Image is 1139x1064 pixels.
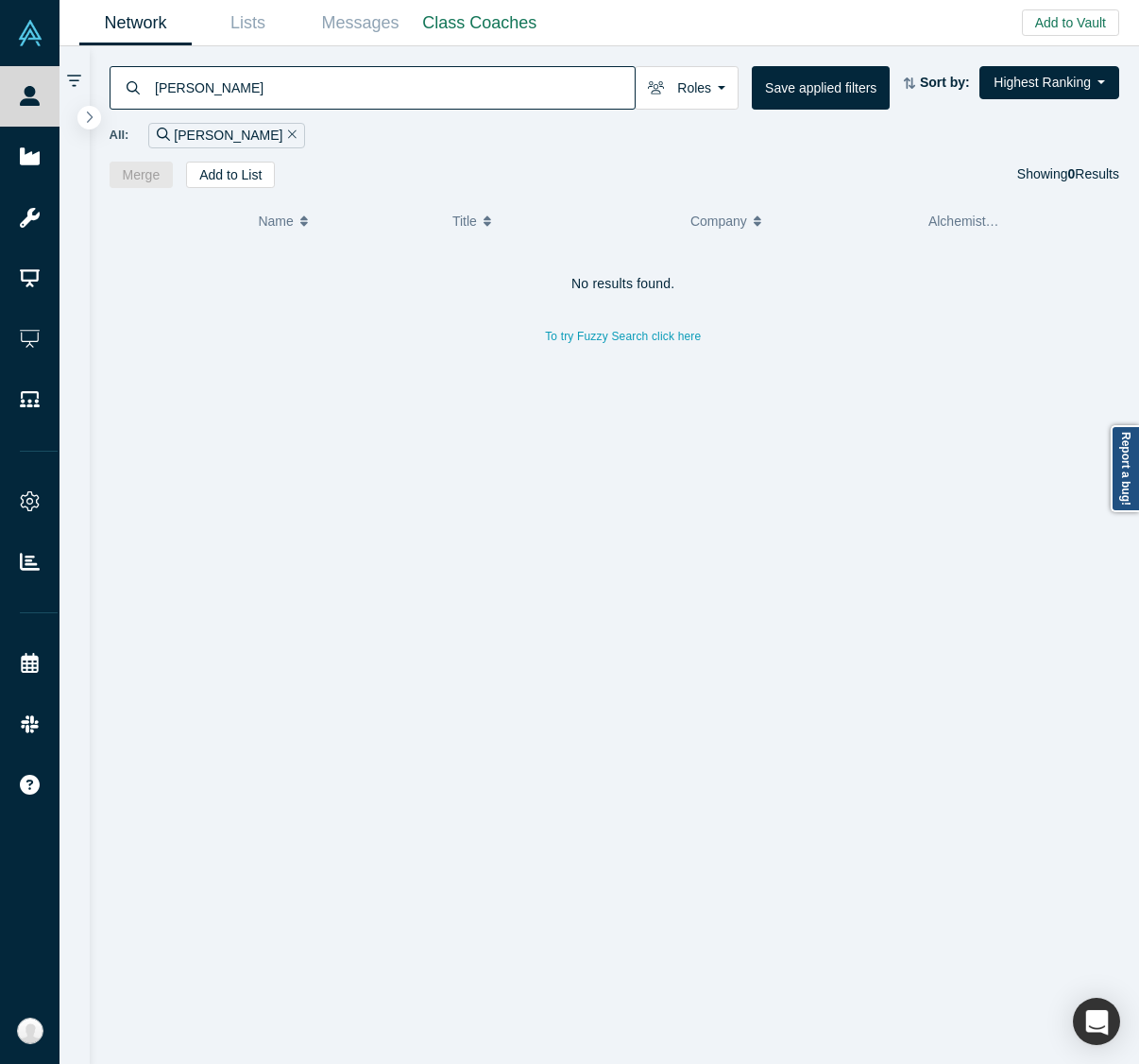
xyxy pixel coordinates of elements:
strong: Sort by: [920,75,970,90]
button: Merge [110,162,174,188]
button: Company [690,201,909,241]
div: Showing [1017,162,1119,188]
button: Add to Vault [1022,9,1119,36]
div: [PERSON_NAME] [148,123,305,148]
img: Anna Sanchez's Account [17,1018,43,1044]
img: Alchemist Vault Logo [17,20,43,46]
a: Report a bug! [1111,425,1139,512]
span: Name [258,201,293,241]
span: Company [690,201,747,241]
button: Highest Ranking [979,66,1119,99]
a: Lists [192,1,304,45]
button: Save applied filters [752,66,890,110]
a: Messages [304,1,416,45]
input: Search by name, title, company, summary, expertise, investment criteria or topics of focus [153,65,635,110]
span: Title [452,201,477,241]
button: Title [452,201,671,241]
button: Remove Filter [282,125,297,146]
strong: 0 [1068,166,1076,181]
a: Class Coaches [416,1,543,45]
button: Name [258,201,433,241]
button: To try Fuzzy Search click here [532,324,714,349]
span: All: [110,126,129,145]
span: Alchemist Role [928,214,1016,229]
button: Add to List [186,162,275,188]
span: Results [1068,166,1119,181]
a: Network [79,1,192,45]
button: Roles [635,66,739,110]
h4: No results found. [110,276,1138,292]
